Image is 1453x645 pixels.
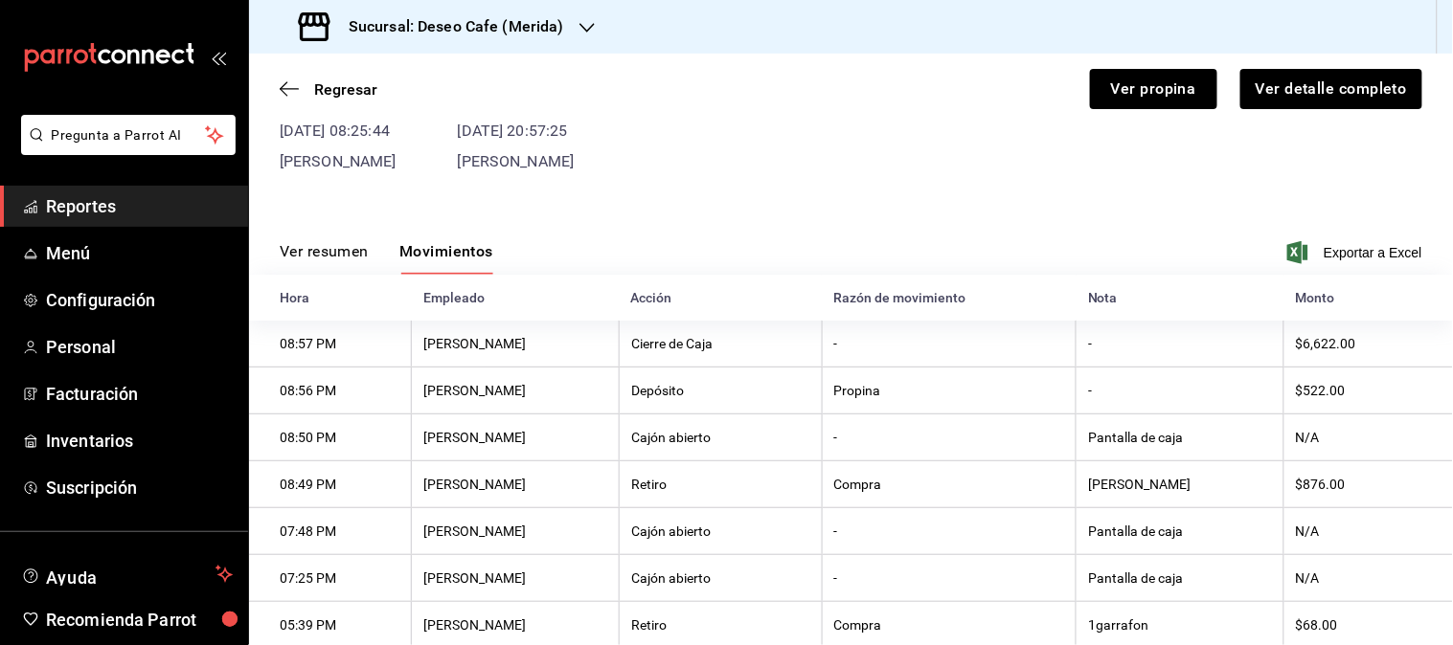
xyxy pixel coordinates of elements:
th: Monto [1284,275,1453,321]
th: Pantalla de caja [1077,414,1284,461]
span: Pregunta a Parrot AI [52,125,206,145]
th: N/A [1284,414,1453,461]
th: N/A [1284,508,1453,555]
button: Ver propina [1090,69,1217,109]
th: [PERSON_NAME] [412,414,620,461]
span: [PERSON_NAME] [458,152,575,170]
th: $876.00 [1284,461,1453,508]
th: [PERSON_NAME] [412,321,620,367]
th: - [822,414,1077,461]
button: Exportar a Excel [1291,241,1422,264]
span: Menú [46,240,233,266]
th: Cajón abierto [619,414,822,461]
th: 07:48 PM [249,508,412,555]
th: 08:57 PM [249,321,412,367]
th: $522.00 [1284,367,1453,414]
time: [DATE] 08:25:44 [280,122,390,140]
a: Pregunta a Parrot AI [13,139,236,159]
th: - [822,321,1077,367]
span: Personal [46,334,233,360]
th: - [822,555,1077,602]
th: Depósito [619,367,822,414]
time: [DATE] 20:57:25 [458,122,568,140]
span: Suscripción [46,475,233,500]
th: - [1077,367,1284,414]
th: Nota [1077,275,1284,321]
th: Acción [619,275,822,321]
th: Propina [822,367,1077,414]
button: Ver detalle completo [1240,69,1422,109]
th: Compra [822,461,1077,508]
th: [PERSON_NAME] [1077,461,1284,508]
th: - [1077,321,1284,367]
th: 08:56 PM [249,367,412,414]
button: Movimientos [399,242,493,275]
th: - [822,508,1077,555]
h3: Sucursal: Deseo Cafe (Merida) [333,15,564,38]
button: Regresar [280,80,377,99]
th: Pantalla de caja [1077,508,1284,555]
th: $6,622.00 [1284,321,1453,367]
th: Retiro [619,461,822,508]
th: Cierre de Caja [619,321,822,367]
span: Reportes [46,193,233,219]
th: Pantalla de caja [1077,555,1284,602]
th: 07:25 PM [249,555,412,602]
th: [PERSON_NAME] [412,508,620,555]
th: [PERSON_NAME] [412,367,620,414]
th: [PERSON_NAME] [412,555,620,602]
th: 08:49 PM [249,461,412,508]
th: Cajón abierto [619,508,822,555]
th: Cajón abierto [619,555,822,602]
span: [PERSON_NAME] [280,152,397,170]
div: navigation tabs [280,242,493,275]
span: Facturación [46,381,233,407]
button: open_drawer_menu [211,50,226,65]
th: 08:50 PM [249,414,412,461]
span: Ayuda [46,563,208,586]
th: [PERSON_NAME] [412,461,620,508]
span: Configuración [46,287,233,313]
span: Recomienda Parrot [46,607,233,633]
th: Empleado [412,275,620,321]
button: Ver resumen [280,242,369,275]
span: Inventarios [46,428,233,454]
span: Regresar [314,80,377,99]
th: Razón de movimiento [822,275,1077,321]
button: Pregunta a Parrot AI [21,115,236,155]
th: Hora [249,275,412,321]
th: N/A [1284,555,1453,602]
